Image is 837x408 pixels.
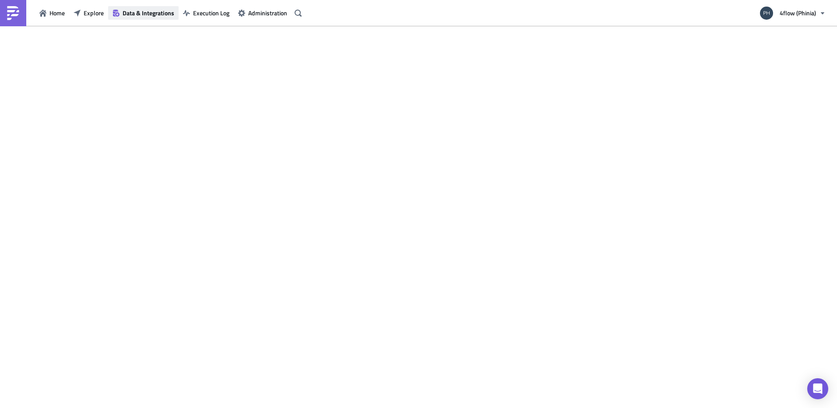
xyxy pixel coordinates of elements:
span: Data & Integrations [123,8,174,18]
button: 4flow (Phinia) [755,4,830,23]
button: Data & Integrations [108,6,179,20]
span: Home [49,8,65,18]
div: Open Intercom Messenger [807,378,828,399]
button: Administration [234,6,292,20]
img: Avatar [759,6,774,21]
span: Explore [84,8,104,18]
button: Explore [69,6,108,20]
button: Execution Log [179,6,234,20]
span: 4flow (Phinia) [780,8,816,18]
span: Execution Log [193,8,229,18]
span: Administration [248,8,287,18]
button: Home [35,6,69,20]
img: PushMetrics [6,6,20,20]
